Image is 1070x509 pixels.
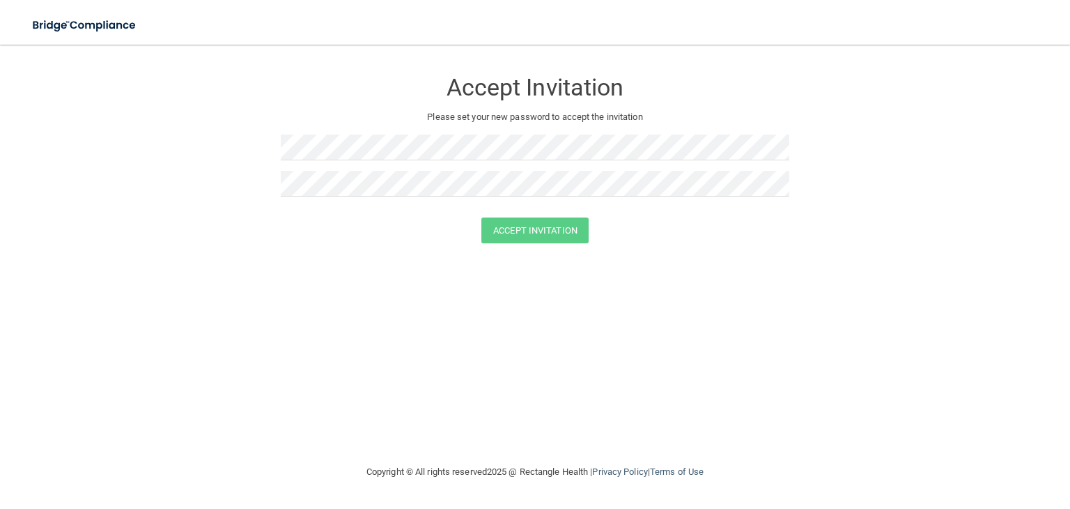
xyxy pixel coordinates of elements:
[650,466,704,477] a: Terms of Use
[281,75,789,100] h3: Accept Invitation
[281,450,789,494] div: Copyright © All rights reserved 2025 @ Rectangle Health | |
[21,11,149,40] img: bridge_compliance_login_screen.278c3ca4.svg
[291,109,779,126] p: Please set your new password to accept the invitation
[830,418,1053,473] iframe: Drift Widget Chat Controller
[481,218,589,243] button: Accept Invitation
[592,466,647,477] a: Privacy Policy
